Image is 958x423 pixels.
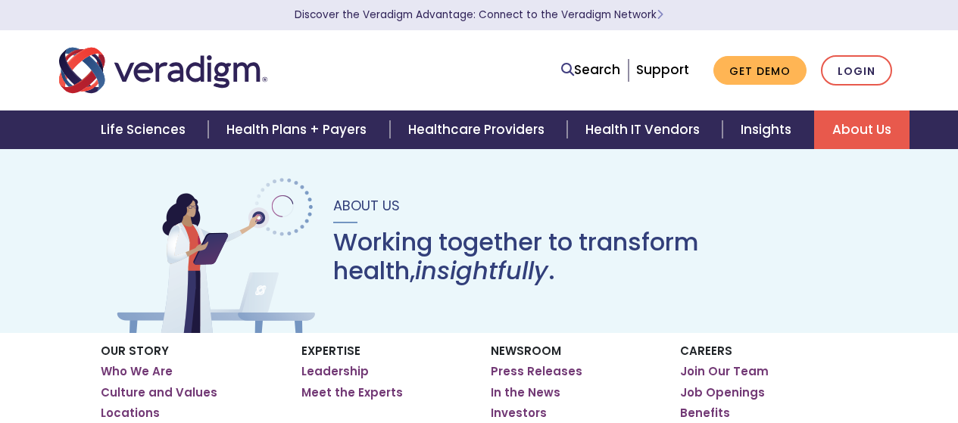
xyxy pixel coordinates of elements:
[636,61,689,79] a: Support
[680,406,730,421] a: Benefits
[657,8,663,22] span: Learn More
[561,60,620,80] a: Search
[208,110,389,149] a: Health Plans + Payers
[713,56,807,86] a: Get Demo
[491,406,547,421] a: Investors
[722,110,814,149] a: Insights
[301,385,403,400] a: Meet the Experts
[415,253,548,288] em: insightfully
[390,110,567,149] a: Healthcare Providers
[295,8,663,22] a: Discover the Veradigm Advantage: Connect to the Veradigm NetworkLearn More
[491,364,582,379] a: Press Releases
[333,196,400,215] span: About Us
[821,55,892,86] a: Login
[680,385,765,400] a: Job Openings
[59,45,267,95] img: Veradigm logo
[680,364,769,379] a: Join Our Team
[101,406,160,421] a: Locations
[333,228,845,286] h1: Working together to transform health, .
[567,110,722,149] a: Health IT Vendors
[83,110,208,149] a: Life Sciences
[101,364,173,379] a: Who We Are
[491,385,560,400] a: In the News
[101,385,217,400] a: Culture and Values
[301,364,369,379] a: Leadership
[814,110,910,149] a: About Us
